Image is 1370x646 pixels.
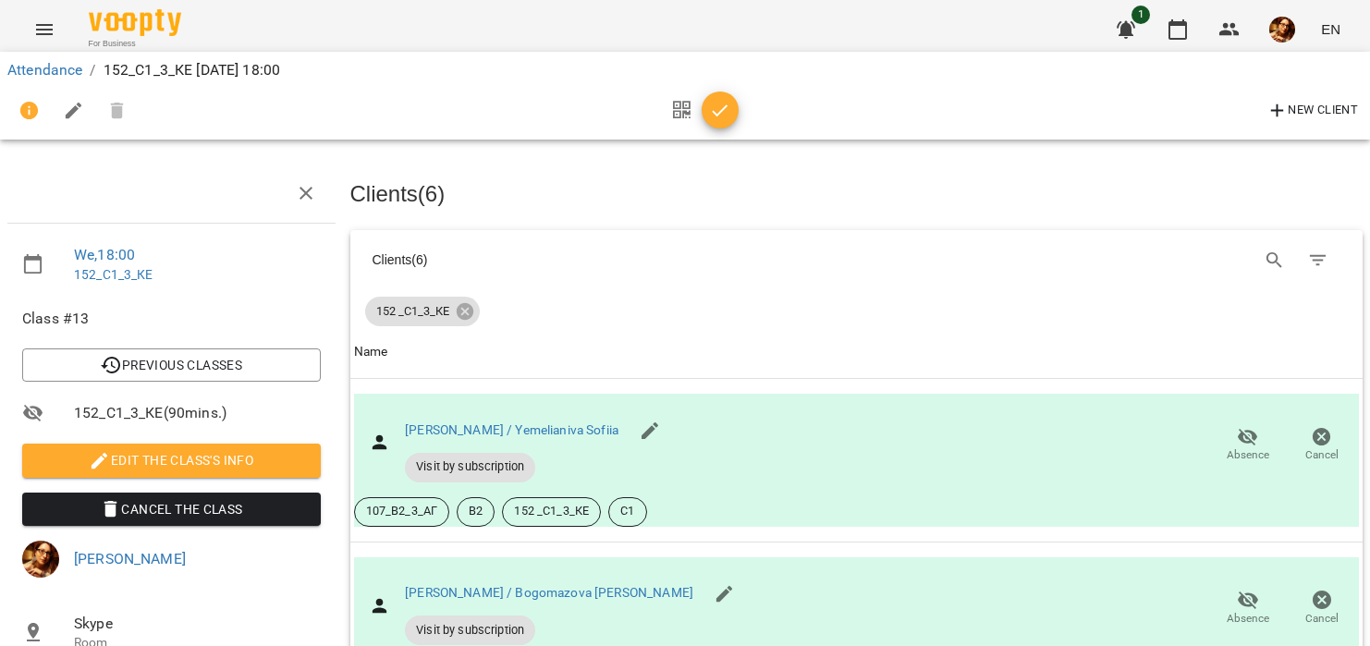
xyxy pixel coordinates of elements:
[74,246,135,263] a: We , 18:00
[22,444,321,477] button: Edit the class's Info
[350,182,1364,206] h3: Clients ( 6 )
[22,7,67,52] button: Menu
[22,493,321,526] button: Cancel the class
[354,341,388,363] div: Name
[1305,611,1339,627] span: Cancel
[405,585,693,600] a: [PERSON_NAME] / Bogomazova [PERSON_NAME]
[1211,582,1285,634] button: Absence
[74,402,321,424] span: 152_С1_3_КЕ ( 90 mins. )
[350,230,1364,289] div: Table Toolbar
[37,449,306,471] span: Edit the class's Info
[22,308,321,330] span: Class #13
[1285,582,1359,634] button: Cancel
[1269,17,1295,43] img: 9dd00ee60830ec0099eaf902456f2b61.png
[405,422,618,437] a: [PERSON_NAME] / Yemelianiva Sofiia
[355,503,449,519] span: 107_В2_3_АГ
[1296,238,1340,283] button: Filter
[104,59,281,81] p: 152_С1_3_КЕ [DATE] 18:00
[37,354,306,376] span: Previous Classes
[458,503,494,519] span: В2
[1211,420,1285,471] button: Absence
[1266,100,1358,122] span: New Client
[1321,19,1340,39] span: EN
[90,59,95,81] li: /
[7,59,1363,81] nav: breadcrumb
[405,622,535,639] span: Visit by subscription
[405,458,535,475] span: Visit by subscription
[74,267,153,282] a: 152_С1_3_КЕ
[609,503,645,519] span: С1
[365,297,480,326] div: 152 _С1_3_КЕ
[74,550,186,567] a: [PERSON_NAME]
[22,541,59,578] img: 9dd00ee60830ec0099eaf902456f2b61.png
[1131,6,1150,24] span: 1
[373,250,840,269] div: Clients ( 6 )
[22,348,321,382] button: Previous Classes
[1253,238,1297,283] button: Search
[354,341,388,363] div: Sort
[1285,420,1359,471] button: Cancel
[89,9,181,36] img: Voopty Logo
[1305,447,1339,463] span: Cancel
[1314,12,1348,46] button: EN
[354,341,1360,363] span: Name
[74,613,321,635] span: Skype
[503,503,600,519] span: 152 _С1_3_КЕ
[1227,611,1269,627] span: Absence
[1262,96,1363,126] button: New Client
[37,498,306,520] span: Cancel the class
[89,38,181,50] span: For Business
[365,303,460,320] span: 152 _С1_3_КЕ
[1227,447,1269,463] span: Absence
[7,61,82,79] a: Attendance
